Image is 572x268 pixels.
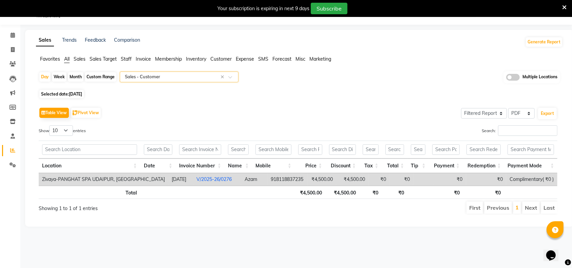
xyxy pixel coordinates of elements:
[74,56,85,62] span: Sales
[39,90,84,98] span: Selected date:
[217,5,309,12] div: Your subscription is expiring in next 9 days
[267,173,307,186] td: 918118837235
[463,186,504,199] th: ₹0
[466,144,501,155] input: Search Redemption
[433,173,466,186] td: ₹0
[168,173,193,186] td: [DATE]
[326,159,360,173] th: Discount: activate to sort column ascending
[255,144,291,155] input: Search Mobile
[186,56,206,62] span: Inventory
[295,186,326,199] th: ₹4,500.00
[42,144,137,155] input: Search Location
[466,173,506,186] td: ₹0
[482,125,557,136] label: Search:
[272,56,291,62] span: Forecast
[69,91,82,97] span: [DATE]
[68,72,83,82] div: Month
[429,159,463,173] th: Payment: activate to sort column ascending
[179,144,221,155] input: Search Invoice Number
[336,173,368,186] td: ₹4,500.00
[411,144,425,155] input: Search Tip
[39,108,69,118] button: Table View
[385,144,404,155] input: Search Total
[515,204,519,211] a: 1
[429,186,463,199] th: ₹0
[228,144,249,155] input: Search Name
[504,159,557,173] th: Payment Mode: activate to sort column ascending
[39,186,140,199] th: Total
[121,56,132,62] span: Staff
[236,56,254,62] span: Expense
[140,159,176,173] th: Date: activate to sort column ascending
[176,159,225,173] th: Invoice Number: activate to sort column ascending
[73,110,78,116] img: pivot.png
[522,74,557,81] span: Multiple Locations
[85,37,106,43] a: Feedback
[382,159,407,173] th: Total: activate to sort column ascending
[62,37,77,43] a: Trends
[309,56,331,62] span: Marketing
[241,173,268,186] td: Azam
[39,173,168,186] td: Zivaya-PANGHAT SPA UDAIPUR, [GEOGRAPHIC_DATA]
[144,144,173,155] input: Search Date
[359,186,382,199] th: ₹0
[311,3,347,14] button: Subscribe
[197,176,232,182] a: V/2025-26/0276
[463,159,504,173] th: Redemption: activate to sort column ascending
[295,56,305,62] span: Misc
[136,56,151,62] span: Invoice
[368,173,389,186] td: ₹0
[39,72,51,82] div: Day
[363,144,378,155] input: Search Tax
[252,159,295,173] th: Mobile: activate to sort column ascending
[221,74,226,81] span: Clear all
[210,56,232,62] span: Customer
[40,56,60,62] span: Favorites
[85,72,116,82] div: Custom Range
[258,56,268,62] span: SMS
[329,144,356,155] input: Search Discount
[326,186,360,199] th: ₹4,500.00
[498,125,557,136] input: Search:
[64,56,70,62] span: All
[407,159,429,173] th: Tip: activate to sort column ascending
[295,159,326,173] th: Price: activate to sort column ascending
[114,37,140,43] a: Comparison
[155,56,182,62] span: Membership
[36,34,54,46] a: Sales
[225,159,252,173] th: Name: activate to sort column ascending
[52,72,66,82] div: Week
[526,37,562,47] button: Generate Report
[71,108,101,118] button: Pivot View
[49,125,73,136] select: Showentries
[39,201,249,212] div: Showing 1 to 1 of 1 entries
[90,56,117,62] span: Sales Target
[544,241,565,261] iframe: chat widget
[389,173,414,186] td: ₹0
[307,173,337,186] td: ₹4,500.00
[432,144,460,155] input: Search Payment
[39,125,86,136] label: Show entries
[359,159,382,173] th: Tax: activate to sort column ascending
[508,144,554,155] input: Search Payment Mode
[506,173,557,186] td: Complimentary( ₹0 )
[298,144,322,155] input: Search Price
[382,186,407,199] th: ₹0
[39,159,140,173] th: Location: activate to sort column ascending
[538,108,557,119] button: Export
